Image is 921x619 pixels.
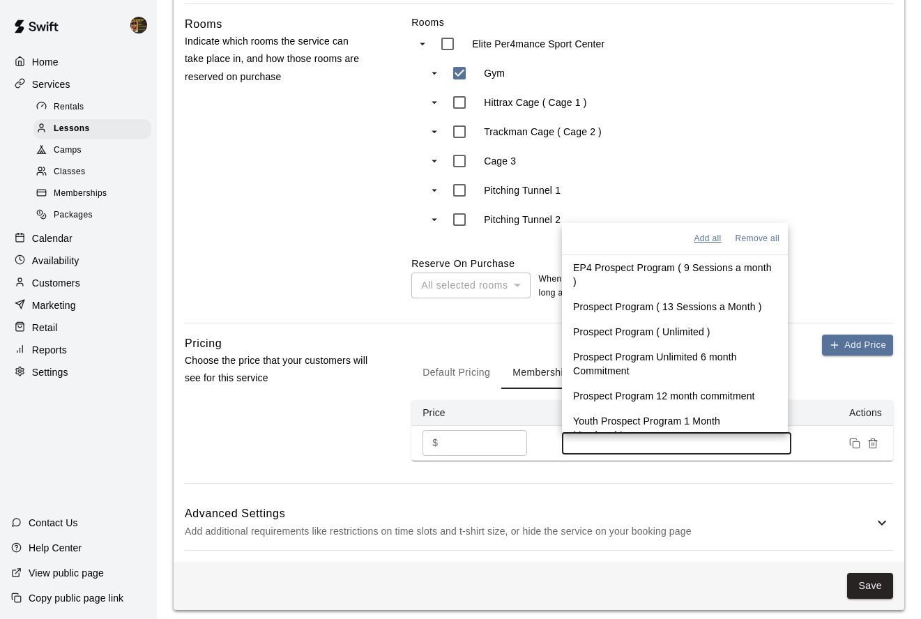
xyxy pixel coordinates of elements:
[733,229,782,249] button: Remove all
[32,365,68,379] p: Settings
[11,228,146,249] a: Calendar
[822,335,893,356] button: Add Price
[484,66,505,80] p: Gym
[484,154,516,168] p: Cage 3
[32,276,80,290] p: Customers
[501,356,615,389] button: Membership Pricing
[54,165,85,179] span: Classes
[54,144,82,158] span: Camps
[54,187,107,201] span: Memberships
[411,15,893,29] label: Rooms
[32,321,58,335] p: Retail
[472,37,604,51] p: Elite Per4mance Sport Center
[11,74,146,95] a: Services
[484,183,561,197] p: Pitching Tunnel 1
[33,119,151,139] div: Lessons
[32,298,76,312] p: Marketing
[29,591,123,605] p: Copy public page link
[32,231,73,245] p: Calendar
[484,213,561,227] p: Pitching Tunnel 2
[864,434,882,452] button: Remove price
[185,335,222,353] h6: Pricing
[11,295,146,316] a: Marketing
[411,273,530,298] div: All selected rooms
[33,96,157,118] a: Rentals
[29,566,104,580] p: View public page
[573,414,777,442] p: Youth Prospect Program 1 Month Membership
[573,300,762,314] p: Prospect Program ( 13 Sessions a Month )
[11,250,146,271] a: Availability
[185,15,222,33] h6: Rooms
[11,317,146,338] a: Retail
[29,516,78,530] p: Contact Us
[32,343,67,357] p: Reports
[411,400,551,426] th: Price
[32,77,70,91] p: Services
[573,325,710,339] p: Prospect Program ( Unlimited )
[551,400,802,426] th: Memberships
[185,33,369,86] p: Indicate which rooms the service can take place in, and how those rooms are reserved on purchase
[847,573,893,599] button: Save
[11,339,146,360] a: Reports
[33,205,157,227] a: Packages
[11,273,146,293] a: Customers
[130,17,147,33] img: Francisco Gracesqui
[802,400,894,426] th: Actions
[411,29,690,234] ul: swift facility view
[33,206,151,225] div: Packages
[33,141,151,160] div: Camps
[54,208,93,222] span: Packages
[33,184,151,204] div: Memberships
[32,254,79,268] p: Availability
[573,389,755,403] p: Prospect Program 12 month commitment
[128,11,157,39] div: Francisco Gracesqui
[484,125,602,139] p: Trackman Cage ( Cage 2 )
[33,162,151,182] div: Classes
[573,261,777,289] p: EP4 Prospect Program ( 9 Sessions a month )
[29,541,82,555] p: Help Center
[185,523,874,540] p: Add additional requirements like restrictions on time slots and t-shirt size, or hide the service...
[185,352,369,387] p: Choose the price that your customers will see for this service
[484,95,586,109] p: Hittrax Cage ( Cage 1 )
[411,356,501,389] button: Default Pricing
[54,100,84,114] span: Rentals
[11,362,146,383] a: Settings
[54,122,90,136] span: Lessons
[33,162,157,183] a: Classes
[185,505,874,523] h6: Advanced Settings
[33,183,157,205] a: Memberships
[432,436,438,450] p: $
[33,140,157,162] a: Camps
[573,350,777,378] p: Prospect Program Unlimited 6 month Commitment
[32,55,59,69] p: Home
[846,434,864,452] button: Duplicate price
[33,118,157,139] a: Lessons
[33,98,151,117] div: Rentals
[411,258,515,269] label: Reserve On Purchase
[691,229,724,249] button: Add all
[11,52,146,72] a: Home
[185,495,893,550] div: Advanced SettingsAdd additional requirements like restrictions on time slots and t-shirt size, or...
[539,273,783,300] p: When a customer buys this rental , Swift will reserve as long as it is available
